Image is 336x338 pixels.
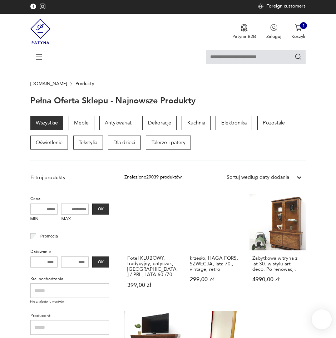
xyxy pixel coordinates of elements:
a: Oświetlenie [30,136,68,150]
p: Foreign customers [266,4,306,9]
img: Ikona koszyka [295,24,302,31]
button: OK [92,204,109,215]
img: Facebook [40,4,45,9]
iframe: Smartsupp widget button [312,309,332,329]
a: Meble [69,116,94,130]
button: Zaloguj [266,24,281,40]
img: Ikona medalu [241,24,248,32]
a: Antykwariat [99,116,137,130]
p: Kraj pochodzenia [30,275,109,283]
label: MAX [61,215,89,225]
p: Koszyk [291,33,306,40]
a: Ikona medaluPatyna B2B [232,24,256,40]
button: Szukaj [295,53,302,61]
label: MIN [30,215,58,225]
a: Fotel KLUBOWY, tradycyjny, patyczak, DDR / PRL, LATA 60./70.Fotel KLUBOWY, tradycyjny, patyczak, ... [124,194,181,300]
a: Kuchnia [182,116,211,130]
p: 399,00 zł [127,283,178,288]
a: Dla dzieci [108,136,141,150]
h3: krzesło, HAGA FORS, SZWECJA, lata 70., vintage, retro [190,255,240,272]
p: 299,00 zł [190,277,240,282]
div: 1 [300,22,307,29]
p: 4990,00 zł [252,277,303,282]
div: Sortuj według daty dodania [227,174,289,181]
a: Zabytkowa witryna z lat 30. w stylu art deco. Po renowacji.Zabytkowa witryna z lat 30. w stylu ar... [249,194,306,300]
p: Patyna B2B [232,33,256,40]
h3: Fotel KLUBOWY, tradycyjny, patyczak, [GEOGRAPHIC_DATA] / PRL, LATA 60./70. [127,255,178,277]
h1: Pełna oferta sklepu - najnowsze produkty [30,97,196,106]
a: Talerze i patery [146,136,191,150]
p: Filtruj produkty [30,174,109,181]
div: Znaleziono 29039 produktów [124,174,182,181]
img: Ikonka użytkownika [270,24,277,31]
a: [DOMAIN_NAME] [30,81,67,86]
h3: Zabytkowa witryna z lat 30. w stylu art deco. Po renowacji. [252,255,303,272]
p: Cena [30,195,109,202]
p: Produkty [75,81,94,86]
p: Zaloguj [266,33,281,40]
a: Foreign customers [258,4,306,9]
p: Datowanie [30,248,109,255]
a: Dekoracje [142,116,177,130]
img: Ikona świata [258,4,263,9]
p: Promocja [40,232,58,240]
p: Nie znaleziono wyników [30,299,109,304]
a: Tekstylia [73,136,103,150]
p: Producent [30,312,109,319]
a: krzesło, HAGA FORS, SZWECJA, lata 70., vintage, retrokrzesło, HAGA FORS, SZWECJA, lata 70., vinta... [187,194,243,300]
a: Wszystkie [30,116,64,130]
img: Facebook [30,4,36,9]
button: OK [92,256,109,268]
button: Patyna B2B [232,24,256,40]
button: 1Koszyk [291,24,306,40]
img: Patyna - sklep z meblami i dekoracjami vintage [30,14,51,49]
a: Pozostałe [257,116,291,130]
a: Elektronika [216,116,252,130]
